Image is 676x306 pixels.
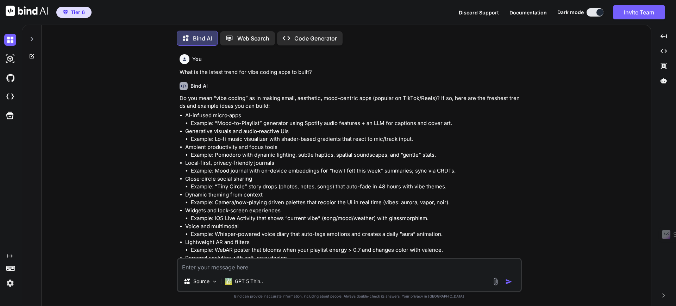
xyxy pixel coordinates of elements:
[212,279,218,285] img: Pick Models
[235,278,263,285] p: GPT 5 Thin..
[225,278,232,285] img: GPT 5 Thinking Medium
[185,175,520,191] li: Close‑circle social sharing
[177,294,522,299] p: Bind can provide inaccurate information, including about people. Always double-check its answers....
[4,53,16,65] img: darkAi-studio
[191,199,520,207] li: Example: Camera/now-playing driven palettes that recolor the UI in real time (vibes: aurora, vapo...
[191,246,520,254] li: Example: WebAR poster that blooms when your playlist energy > 0.7 and changes color with valence.
[509,10,547,15] span: Documentation
[4,72,16,84] img: githubDark
[180,68,520,76] p: What is the latest trend for vibe coding apps to built?
[509,9,547,16] button: Documentation
[185,191,520,207] li: Dynamic theming from context
[237,34,269,43] p: Web Search
[191,119,520,127] li: Example: “Mood-to-Playlist” generator using Spotify audio features + an LLM for captions and cove...
[6,6,48,16] img: Bind AI
[185,238,520,254] li: Lightweight AR and filters
[185,143,520,159] li: Ambient productivity and focus tools
[4,277,16,289] img: settings
[185,112,520,127] li: AI-infused micro‑apps
[193,278,209,285] p: Source
[294,34,337,43] p: Code Generator
[505,278,512,285] img: icon
[191,214,520,223] li: Example: iOS Live Activity that shows “current vibe” (song/mood/weather) with glassmorphism.
[180,94,520,110] p: Do you mean “vibe coding” as in making small, aesthetic, mood-centric apps (popular on TikTok/Ree...
[191,183,520,191] li: Example: “Tiny Circle” story drops (photos, notes, songs) that auto-fade in 48 hours with vibe th...
[191,230,520,238] li: Example: Whisper-powered voice diary that auto-tags emotions and creates a daily “aura” animation.
[4,34,16,46] img: darkChat
[190,82,208,89] h6: Bind AI
[185,159,520,175] li: Local‑first, privacy‑friendly journals
[459,10,499,15] span: Discord Support
[185,223,520,238] li: Voice and multimodal
[191,167,520,175] li: Example: Mood journal with on-device embeddings for “how I felt this week” summaries; sync via CR...
[613,5,665,19] button: Invite Team
[192,56,202,63] h6: You
[63,10,68,14] img: premium
[185,207,520,223] li: Widgets and lock‑screen experiences
[71,9,85,16] span: Tier 6
[185,127,520,143] li: Generative visuals and audio‑reactive UIs
[557,9,584,16] span: Dark mode
[4,91,16,103] img: cloudideIcon
[459,9,499,16] button: Discord Support
[492,277,500,286] img: attachment
[56,7,92,18] button: premiumTier 6
[185,254,520,270] li: Personal analytics with soft, cozy design
[191,151,520,159] li: Example: Pomodoro with dynamic lighting, subtle haptics, spatial soundscapes, and “gentle” stats.
[193,34,212,43] p: Bind AI
[191,135,520,143] li: Example: Lo‑fi music visualizer with shader-based gradients that react to mic/track input.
